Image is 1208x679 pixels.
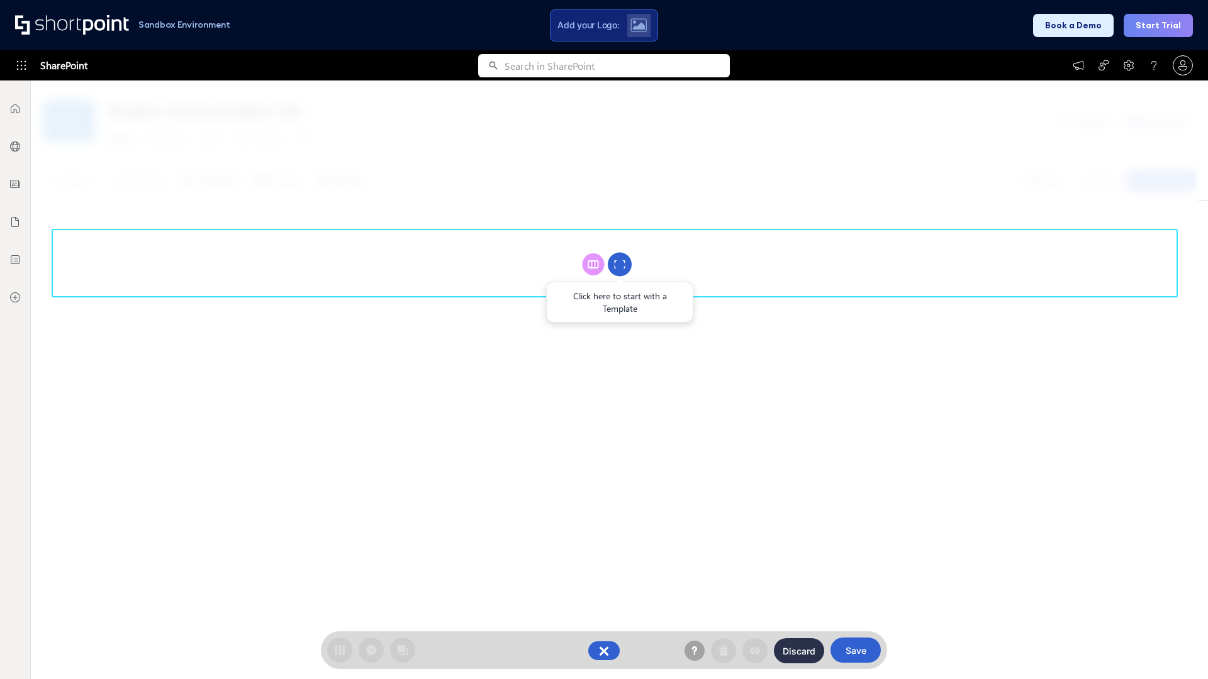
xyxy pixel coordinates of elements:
[774,638,824,663] button: Discard
[1145,619,1208,679] iframe: Chat Widget
[830,638,881,663] button: Save
[557,19,619,31] span: Add your Logo:
[138,21,230,28] h1: Sandbox Environment
[1124,14,1193,37] button: Start Trial
[40,50,87,80] span: SharePoint
[505,54,730,77] input: Search in SharePoint
[630,18,647,32] img: Upload logo
[1033,14,1114,37] button: Book a Demo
